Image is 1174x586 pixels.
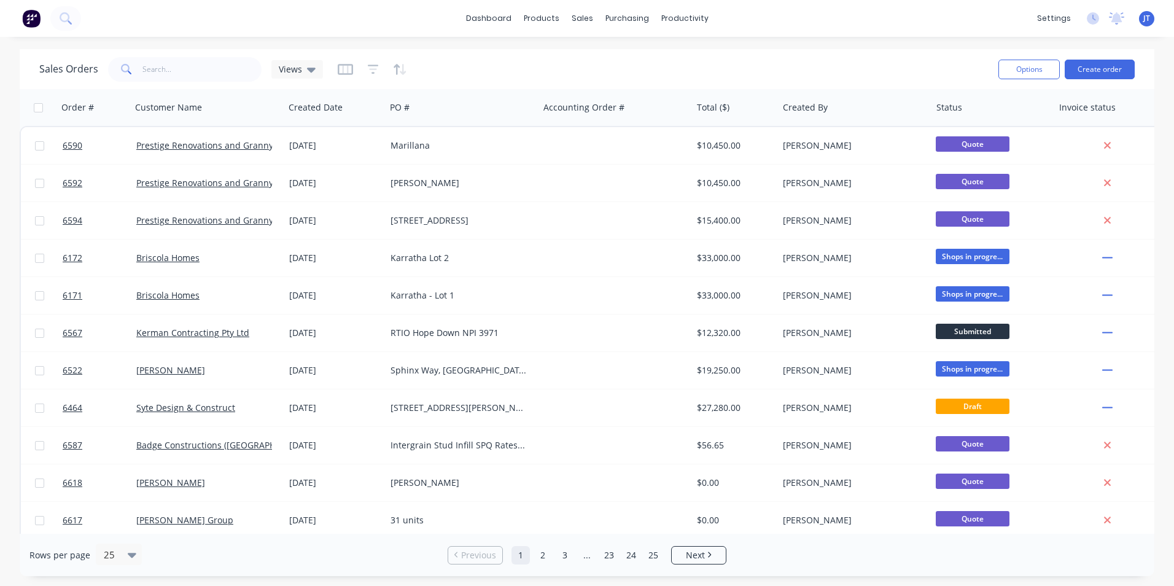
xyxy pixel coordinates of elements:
a: 6592 [63,165,136,201]
div: Invoice status [1059,101,1116,114]
div: Status [936,101,962,114]
a: Previous page [448,549,502,561]
h1: Sales Orders [39,63,98,75]
div: [DATE] [289,289,381,302]
div: $12,320.00 [697,327,769,339]
div: [PERSON_NAME] [783,252,919,264]
img: Factory [22,9,41,28]
div: PO # [390,101,410,114]
div: [PERSON_NAME] [783,364,919,377]
div: Customer Name [135,101,202,114]
a: 6594 [63,202,136,239]
div: productivity [655,9,715,28]
span: Quote [936,474,1009,489]
a: [PERSON_NAME] [136,364,205,376]
span: 6618 [63,477,82,489]
a: Page 24 [622,546,640,565]
span: Quote [936,436,1009,451]
div: [STREET_ADDRESS][PERSON_NAME] [391,402,527,414]
div: [PERSON_NAME] [783,402,919,414]
div: [DATE] [289,402,381,414]
div: RTIO Hope Down NPI 3971 [391,327,527,339]
a: Next page [672,549,726,561]
ul: Pagination [443,546,731,565]
a: 6587 [63,427,136,464]
span: Quote [936,511,1009,526]
span: Quote [936,136,1009,152]
div: [DATE] [289,139,381,152]
div: Order # [61,101,94,114]
div: Karratha Lot 2 [391,252,527,264]
input: Search... [142,57,262,82]
a: 6590 [63,127,136,164]
span: Shops in progre... [936,286,1009,302]
button: Create order [1065,60,1135,79]
span: 6590 [63,139,82,152]
div: [PERSON_NAME] [783,289,919,302]
span: 6522 [63,364,82,377]
div: [DATE] [289,514,381,526]
div: $10,450.00 [697,177,769,189]
div: [STREET_ADDRESS] [391,214,527,227]
span: 6567 [63,327,82,339]
span: 6594 [63,214,82,227]
button: Options [998,60,1060,79]
a: Briscola Homes [136,252,200,264]
span: Quote [936,211,1009,227]
div: [PERSON_NAME] [783,439,919,451]
span: 6172 [63,252,82,264]
div: $15,400.00 [697,214,769,227]
span: JT [1143,13,1150,24]
div: [DATE] [289,214,381,227]
a: Page 23 [600,546,618,565]
a: Briscola Homes [136,289,200,301]
span: 6464 [63,402,82,414]
a: 6171 [63,277,136,314]
div: Created Date [289,101,343,114]
span: 6587 [63,439,82,451]
div: [PERSON_NAME] [783,477,919,489]
a: Page 25 [644,546,663,565]
div: purchasing [599,9,655,28]
a: 6567 [63,314,136,351]
span: 6592 [63,177,82,189]
div: $56.65 [697,439,769,451]
a: [PERSON_NAME] Group [136,514,233,526]
a: Page 3 [556,546,574,565]
span: Rows per page [29,549,90,561]
span: Submitted [936,324,1009,339]
a: [PERSON_NAME] [136,477,205,488]
a: Page 2 [534,546,552,565]
a: Prestige Renovations and Granny Flats PTY LTD [136,177,330,189]
a: 6464 [63,389,136,426]
div: Marillana [391,139,527,152]
span: Previous [461,549,496,561]
div: $0.00 [697,477,769,489]
span: Draft [936,399,1009,414]
div: [PERSON_NAME] [391,477,527,489]
div: [DATE] [289,477,381,489]
a: 6618 [63,464,136,501]
div: [PERSON_NAME] [783,514,919,526]
div: [PERSON_NAME] [783,327,919,339]
div: Karratha - Lot 1 [391,289,527,302]
div: Intergrain Stud Infill SPQ Rates in [GEOGRAPHIC_DATA] [391,439,527,451]
span: 6171 [63,289,82,302]
span: Shops in progre... [936,249,1009,264]
div: $0.00 [697,514,769,526]
div: [DATE] [289,364,381,377]
div: 31 units [391,514,527,526]
a: 6617 [63,502,136,539]
a: Syte Design & Construct [136,402,235,413]
div: settings [1031,9,1077,28]
div: sales [566,9,599,28]
a: Kerman Contracting Pty Ltd [136,327,249,338]
a: Prestige Renovations and Granny Flats PTY LTD [136,139,330,151]
a: Badge Constructions ([GEOGRAPHIC_DATA]) Pty Ltd [136,439,344,451]
div: [DATE] [289,439,381,451]
a: dashboard [460,9,518,28]
div: $33,000.00 [697,289,769,302]
div: $10,450.00 [697,139,769,152]
div: [PERSON_NAME] [783,139,919,152]
div: [PERSON_NAME] [391,177,527,189]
